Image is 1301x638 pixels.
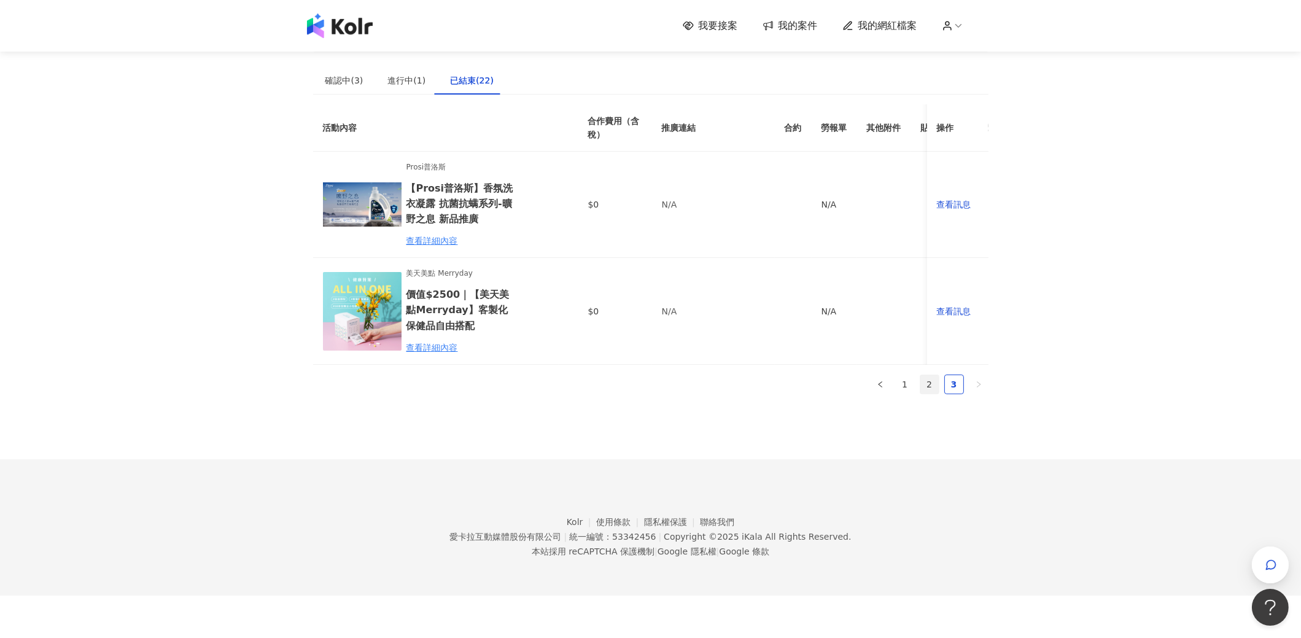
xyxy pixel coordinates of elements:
[664,532,851,542] div: Copyright © 2025 All Rights Reserved.
[812,258,857,364] td: N/A
[969,375,988,394] li: Next Page
[658,547,717,556] a: Google 隱私權
[895,375,915,394] li: 1
[1252,589,1289,626] iframe: Help Scout Beacon - Open
[920,375,939,394] a: 2
[406,287,514,333] h6: 價值$2500｜【美天美點Merryday】客製化保健品自由搭配
[699,19,738,33] span: 我要接案
[717,547,720,556] span: |
[658,532,661,542] span: |
[406,341,514,354] div: 查看詳細內容
[532,544,769,559] span: 本站採用 reCAPTCHA 保護機制
[406,234,514,247] div: 查看詳細內容
[920,375,939,394] li: 2
[871,375,890,394] li: Previous Page
[857,104,911,152] th: 其他附件
[652,104,775,152] th: 推廣連結
[719,547,769,556] a: Google 條款
[406,161,514,173] span: Prosi普洛斯
[387,74,425,87] div: 進行中(1)
[564,532,567,542] span: |
[896,375,914,394] a: 1
[450,74,494,87] div: 已結束(22)
[567,517,596,527] a: Kolr
[945,375,963,394] a: 3
[596,517,644,527] a: 使用條款
[871,375,890,394] button: left
[569,532,656,542] div: 統一編號：53342456
[307,14,373,38] img: logo
[578,258,652,364] td: $0
[969,375,988,394] button: right
[937,198,979,211] div: 查看訊息
[927,104,988,152] th: 操作
[644,517,701,527] a: 隱私權保護
[662,305,765,318] p: N/A
[877,381,884,388] span: left
[406,268,514,279] span: 美天美點 Merryday
[975,381,982,388] span: right
[842,19,917,33] a: 我的網紅檔案
[449,532,561,542] div: 愛卡拉互動媒體股份有限公司
[323,272,402,351] img: 客製化保健食品
[700,517,734,527] a: 聯絡我們
[779,19,818,33] span: 我的案件
[812,152,857,258] td: N/A
[683,19,738,33] a: 我要接案
[911,104,965,152] th: 貼文連結
[654,547,658,556] span: |
[578,152,652,258] td: $0
[858,19,917,33] span: 我的網紅檔案
[578,104,652,152] th: 合作費用（含稅）
[763,19,818,33] a: 我的案件
[323,165,402,244] img: 抗菌抗螨系列
[812,104,857,152] th: 勞報單
[313,104,559,152] th: 活動內容
[406,181,514,227] h6: 【Prosi普洛斯】香氛洗衣凝露 抗菌抗螨系列-曠野之息 新品推廣
[325,74,363,87] div: 確認中(3)
[742,532,763,542] a: iKala
[662,198,765,211] p: N/A
[937,305,979,318] div: 查看訊息
[775,104,812,152] th: 合約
